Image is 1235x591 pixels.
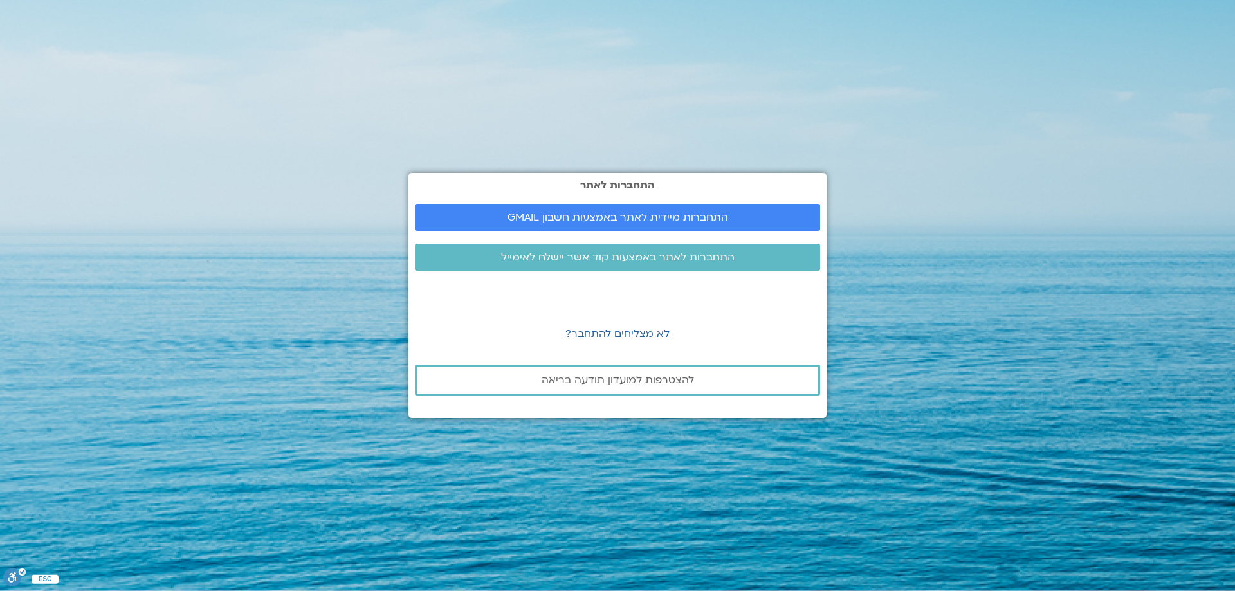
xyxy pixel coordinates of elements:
span: התחברות לאתר באמצעות קוד אשר יישלח לאימייל [501,251,735,263]
span: התחברות מיידית לאתר באמצעות חשבון GMAIL [508,212,728,223]
span: להצטרפות למועדון תודעה בריאה [542,374,694,386]
a: לא מצליחים להתחבר? [565,327,670,341]
a: התחברות לאתר באמצעות קוד אשר יישלח לאימייל [415,244,820,271]
a: להצטרפות למועדון תודעה בריאה [415,365,820,396]
a: התחברות מיידית לאתר באמצעות חשבון GMAIL [415,204,820,231]
h2: התחברות לאתר [415,179,820,191]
